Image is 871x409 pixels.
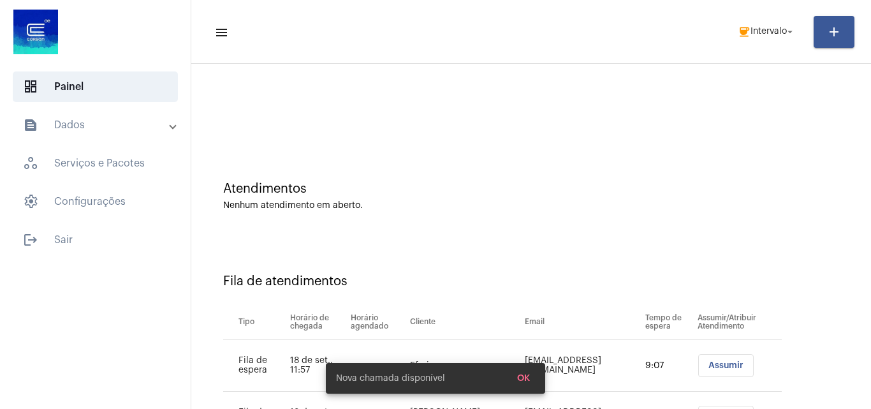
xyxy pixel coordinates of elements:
[738,26,750,38] mat-icon: coffee
[642,340,694,392] td: 9:07
[223,304,287,340] th: Tipo
[517,374,530,383] span: OK
[23,194,38,209] span: sidenav icon
[8,110,191,140] mat-expansion-panel-header: sidenav iconDados
[348,304,407,340] th: Horário agendado
[23,232,38,248] mat-icon: sidenav icon
[698,354,782,377] mat-chip-list: selection
[750,27,787,36] span: Intervalo
[23,156,38,171] span: sidenav icon
[522,304,642,340] th: Email
[407,304,522,340] th: Cliente
[784,26,796,38] mat-icon: arrow_drop_down
[223,201,839,211] div: Nenhum atendimento em aberto.
[287,340,348,392] td: 18 de set., 11:57
[348,340,407,392] td: -
[287,304,348,340] th: Horário de chegada
[642,304,694,340] th: Tempo de espera
[13,186,178,217] span: Configurações
[522,340,642,392] td: [EMAIL_ADDRESS][DOMAIN_NAME]
[13,71,178,102] span: Painel
[407,340,522,392] td: Efraim
[826,24,842,40] mat-icon: add
[223,274,839,288] div: Fila de atendimentos
[698,354,754,377] button: Assumir
[23,79,38,94] span: sidenav icon
[10,6,61,57] img: d4669ae0-8c07-2337-4f67-34b0df7f5ae4.jpeg
[694,304,782,340] th: Assumir/Atribuir Atendimento
[708,361,743,370] span: Assumir
[214,25,227,40] mat-icon: sidenav icon
[23,117,170,133] mat-panel-title: Dados
[23,117,38,133] mat-icon: sidenav icon
[336,372,445,385] span: Nova chamada disponível
[13,225,178,255] span: Sair
[223,182,839,196] div: Atendimentos
[730,19,803,45] button: Intervalo
[507,367,540,390] button: OK
[223,340,287,392] td: Fila de espera
[13,148,178,179] span: Serviços e Pacotes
